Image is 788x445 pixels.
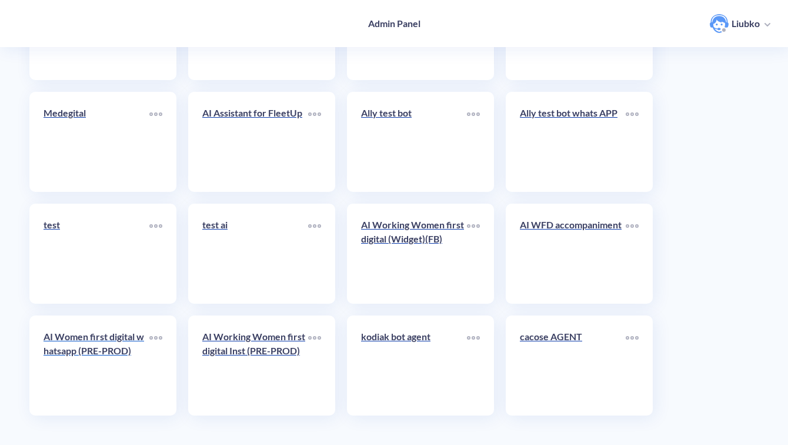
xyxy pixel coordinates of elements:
a: Medegital [44,106,149,178]
a: AI WFD accompaniment [520,218,626,290]
a: test ai [202,218,308,290]
p: AI Working Women first digital (Widget)(FB) [361,218,467,246]
a: AI Women first digital whatsapp (PRE-PROD) [44,330,149,401]
a: AI Assistant for FleetUp [202,106,308,178]
p: AI WFD accompaniment [520,218,626,232]
p: test [44,218,149,232]
a: AI Working Women first digital (Widget)(FB) [361,218,467,290]
p: Ally test bot whats APP [520,106,626,120]
p: Medegital [44,106,149,120]
button: user photoLiubko [704,13,776,34]
p: kodiak bot agent [361,330,467,344]
p: AI Working Women first digital Inst (PRE-PROD) [202,330,308,358]
a: kodiak bot agent [361,330,467,401]
a: cacose AGENT [520,330,626,401]
p: AI Assistant for FleetUp [202,106,308,120]
p: test ai [202,218,308,232]
a: Ally test bot [361,106,467,178]
a: Ally test bot whats APP [520,106,626,178]
p: Ally test bot [361,106,467,120]
a: AI Working Women first digital Inst (PRE-PROD) [202,330,308,401]
img: user photo [710,14,729,33]
h4: Admin Panel [368,18,420,29]
p: cacose AGENT [520,330,626,344]
p: Liubko [732,17,760,30]
p: AI Women first digital whatsapp (PRE-PROD) [44,330,149,358]
a: test [44,218,149,290]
